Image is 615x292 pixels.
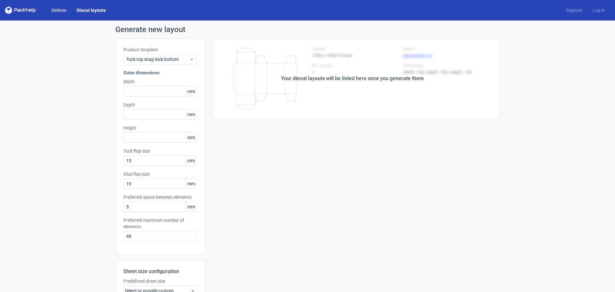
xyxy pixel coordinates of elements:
span: mm [185,179,197,188]
label: Preferred space between elements [123,194,197,200]
a: Register [561,7,587,13]
a: Log in [587,7,610,13]
label: Glue flap size [123,171,197,177]
label: Preferred maximum number of elements [123,217,197,230]
a: Diecut layouts [71,7,111,13]
div: Your diecut layouts will be listed here once you generate them [281,75,424,82]
a: Dielines [46,7,71,13]
label: Tuck flap size [123,148,197,154]
span: Tuck top snap lock bottom [126,56,189,63]
label: Width [123,79,197,85]
span: mm [185,87,197,96]
span: mm [185,202,197,212]
label: Product template [123,46,197,53]
h1: Generate new layout [115,26,500,33]
label: Predefined sheet size [123,278,197,284]
span: mm [185,156,197,165]
span: mm [185,133,197,142]
h3: Outer dimensions [123,70,197,76]
label: Height [123,125,197,131]
h2: Sheet size configuration [123,268,197,275]
span: mm [185,110,197,119]
label: Depth [123,102,197,108]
